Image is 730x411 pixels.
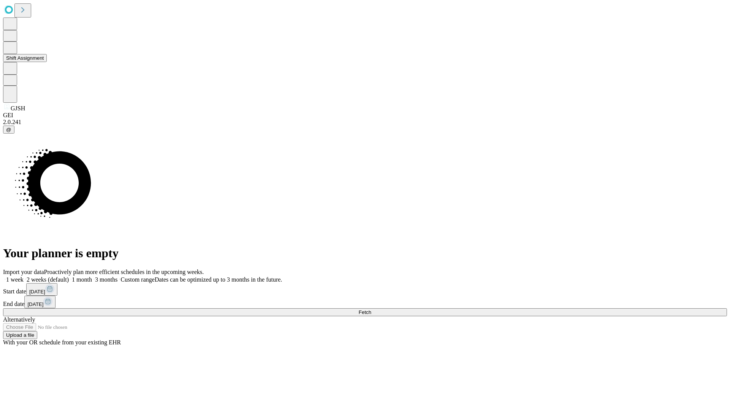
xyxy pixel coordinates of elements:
[3,54,47,62] button: Shift Assignment
[359,309,371,315] span: Fetch
[3,316,35,323] span: Alternatively
[3,296,727,308] div: End date
[3,331,37,339] button: Upload a file
[3,339,121,346] span: With your OR schedule from your existing EHR
[95,276,117,283] span: 3 months
[72,276,92,283] span: 1 month
[6,127,11,132] span: @
[44,269,204,275] span: Proactively plan more efficient schedules in the upcoming weeks.
[121,276,154,283] span: Custom range
[3,269,44,275] span: Import your data
[11,105,25,112] span: GJSH
[24,296,56,308] button: [DATE]
[27,276,69,283] span: 2 weeks (default)
[3,119,727,126] div: 2.0.241
[6,276,24,283] span: 1 week
[29,289,45,295] span: [DATE]
[155,276,282,283] span: Dates can be optimized up to 3 months in the future.
[26,283,57,296] button: [DATE]
[3,308,727,316] button: Fetch
[27,301,43,307] span: [DATE]
[3,112,727,119] div: GEI
[3,126,14,134] button: @
[3,283,727,296] div: Start date
[3,246,727,260] h1: Your planner is empty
